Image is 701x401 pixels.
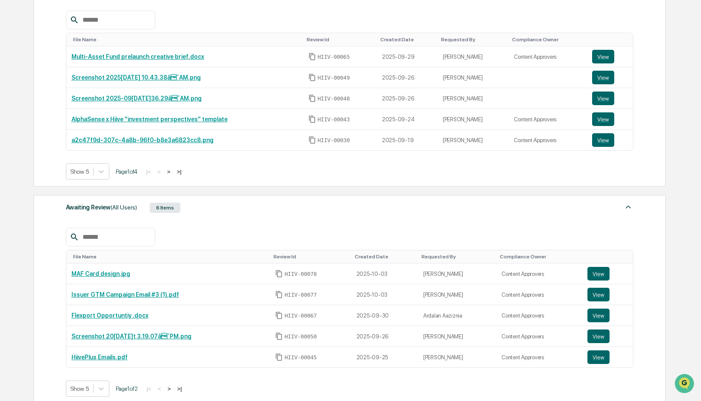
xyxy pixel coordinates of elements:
a: View [587,309,628,322]
button: View [592,112,614,126]
td: Content Approvers [496,326,582,347]
button: View [592,50,614,63]
td: [PERSON_NAME] [418,284,496,305]
td: [PERSON_NAME] [438,130,509,150]
button: |< [144,385,154,392]
span: HIIV-00048 [318,95,350,102]
div: Start new chat [29,65,140,74]
button: View [587,329,610,343]
td: Content Approvers [496,264,582,284]
a: MAF Card design.jpg [71,270,130,277]
span: (All Users) [111,204,137,211]
div: We're available if you need us! [29,74,108,80]
td: Ardalan Aaziznia [418,305,496,326]
td: [PERSON_NAME] [438,109,509,130]
button: View [592,71,614,84]
div: Awaiting Review [66,202,137,213]
span: HIIV-00065 [318,54,350,60]
span: Copy Id [275,270,283,278]
a: 🖐️Preclearance [5,104,58,119]
a: Multi-Asset Fund prelaunch creative brief.docx [71,53,204,60]
span: Copy Id [275,312,283,319]
a: a2c47f9d-307c-4a8b-96f0-b8e3a6823cc8.png [71,137,214,143]
div: Toggle SortBy [380,37,434,43]
button: < [155,385,164,392]
span: HIIV-00078 [285,271,317,278]
span: Copy Id [308,95,316,102]
iframe: Open customer support [674,373,697,396]
span: HIIV-00049 [318,74,350,81]
a: View [587,288,628,301]
td: 2025-09-25 [351,347,418,367]
div: 🔎 [9,124,15,131]
button: View [592,133,614,147]
img: caret [623,202,633,212]
a: Screenshot 2025[DATE] 10.43.38â¯AM.png [71,74,201,81]
span: HIIV-00077 [285,292,317,298]
span: HIIV-00045 [285,354,317,361]
td: Content Approvers [496,347,582,367]
div: Toggle SortBy [589,254,630,260]
button: Start new chat [145,68,155,78]
button: |< [144,168,154,175]
button: >| [174,168,184,175]
a: View [592,133,628,147]
button: View [592,92,614,105]
div: Toggle SortBy [355,254,415,260]
button: View [587,288,610,301]
div: Toggle SortBy [73,37,300,43]
div: Toggle SortBy [73,254,267,260]
div: Toggle SortBy [441,37,506,43]
span: Pylon [85,144,103,151]
td: Content Approvers [496,284,582,305]
td: 2025-09-26 [377,88,438,109]
td: Content Approvers [509,109,587,130]
span: HIIV-00067 [285,312,317,319]
a: View [592,112,628,126]
td: Content Approvers [509,46,587,67]
td: 2025-09-24 [377,109,438,130]
span: HIIV-00030 [318,137,350,144]
span: Copy Id [275,353,283,361]
td: [PERSON_NAME] [438,46,509,67]
span: HIIV-00043 [318,116,350,123]
td: [PERSON_NAME] [418,326,496,347]
span: Page 1 of 2 [116,385,138,392]
a: AlphaSense x Hiive "investment perspectives" template [71,116,228,123]
a: View [592,71,628,84]
a: View [587,350,628,364]
a: View [592,92,628,105]
a: Screenshot 2025-09[DATE]36.29â¯AM.png [71,95,202,102]
span: Data Lookup [17,123,54,132]
div: Toggle SortBy [594,37,630,43]
td: 2025-09-30 [351,305,418,326]
a: View [592,50,628,63]
td: 2025-09-29 [377,46,438,67]
a: 🗄️Attestations [58,104,109,119]
span: Copy Id [308,74,316,81]
td: Content Approvers [509,130,587,150]
span: Copy Id [308,53,316,60]
span: HIIV-00050 [285,333,317,340]
span: Copy Id [308,115,316,123]
button: View [587,309,610,322]
a: Issuer GTM Campaign Email #3 (1).pdf [71,291,179,298]
span: Copy Id [308,136,316,144]
a: 🔎Data Lookup [5,120,57,135]
a: Screenshot 20[DATE]t 3.19.07â¯PM.png [71,333,191,340]
td: 2025-09-26 [351,326,418,347]
td: 2025-10-03 [351,264,418,284]
div: Toggle SortBy [512,37,584,43]
span: Attestations [70,107,105,116]
button: < [155,168,163,175]
button: View [587,267,610,281]
td: [PERSON_NAME] [438,88,509,109]
p: How can we help? [9,18,155,32]
td: [PERSON_NAME] [418,264,496,284]
a: Flexport Opportuntiy .docx [71,312,148,319]
div: 🗄️ [62,108,68,115]
div: 6 Items [150,203,180,213]
button: View [587,350,610,364]
div: Toggle SortBy [422,254,493,260]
